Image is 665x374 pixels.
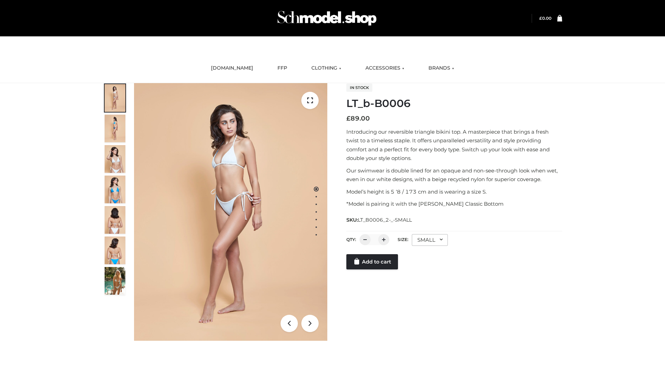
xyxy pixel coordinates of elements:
img: ArielClassicBikiniTop_CloudNine_AzureSky_OW114ECO_1 [134,83,327,341]
a: BRANDS [423,61,459,76]
div: SMALL [412,234,448,246]
img: ArielClassicBikiniTop_CloudNine_AzureSky_OW114ECO_4-scaled.jpg [105,176,125,203]
a: £0.00 [539,16,551,21]
img: Schmodel Admin 964 [275,5,379,32]
p: Introducing our reversible triangle bikini top. A masterpiece that brings a fresh twist to a time... [346,127,562,163]
a: ACCESSORIES [360,61,409,76]
span: £ [346,115,351,122]
a: FFP [272,61,292,76]
p: *Model is pairing it with the [PERSON_NAME] Classic Bottom [346,199,562,208]
img: ArielClassicBikiniTop_CloudNine_AzureSky_OW114ECO_3-scaled.jpg [105,145,125,173]
img: ArielClassicBikiniTop_CloudNine_AzureSky_OW114ECO_2-scaled.jpg [105,115,125,142]
img: Arieltop_CloudNine_AzureSky2.jpg [105,267,125,295]
p: Model’s height is 5 ‘8 / 173 cm and is wearing a size S. [346,187,562,196]
label: Size: [398,237,408,242]
a: Add to cart [346,254,398,269]
a: CLOTHING [306,61,346,76]
span: SKU: [346,216,413,224]
a: [DOMAIN_NAME] [206,61,258,76]
p: Our swimwear is double lined for an opaque and non-see-through look when wet, even in our white d... [346,166,562,184]
label: QTY: [346,237,356,242]
bdi: 89.00 [346,115,370,122]
h1: LT_b-B0006 [346,97,562,110]
span: £ [539,16,542,21]
span: LT_B0006_2-_-SMALL [358,217,412,223]
img: ArielClassicBikiniTop_CloudNine_AzureSky_OW114ECO_7-scaled.jpg [105,206,125,234]
span: In stock [346,83,372,92]
img: ArielClassicBikiniTop_CloudNine_AzureSky_OW114ECO_1-scaled.jpg [105,84,125,112]
img: ArielClassicBikiniTop_CloudNine_AzureSky_OW114ECO_8-scaled.jpg [105,237,125,264]
bdi: 0.00 [539,16,551,21]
